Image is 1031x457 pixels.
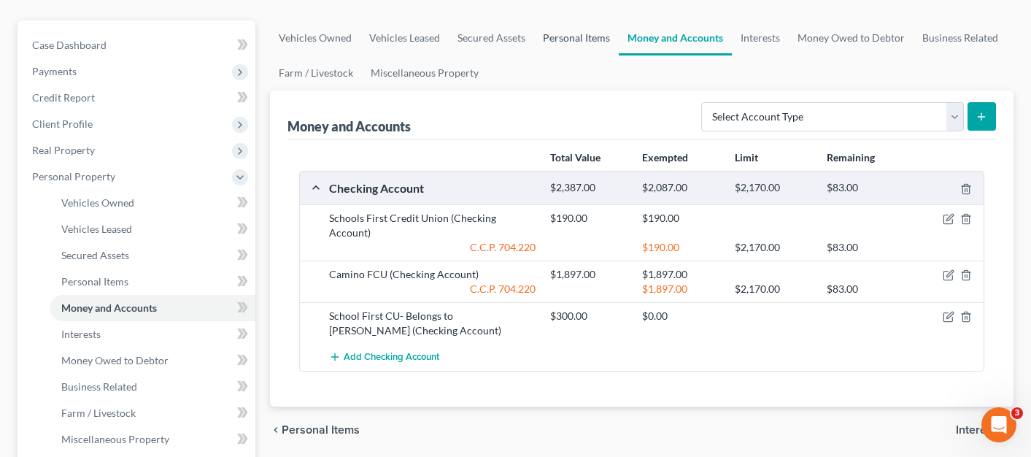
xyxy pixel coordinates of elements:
[956,424,1013,436] button: Interests chevron_right
[322,309,543,338] div: School First CU- Belongs to [PERSON_NAME] (Checking Account)
[322,211,543,240] div: Schools First Credit Union (Checking Account)
[732,20,789,55] a: Interests
[642,151,688,164] strong: Exempted
[50,190,255,216] a: Vehicles Owned
[635,181,727,195] div: $2,087.00
[635,211,727,226] div: $190.00
[61,196,134,209] span: Vehicles Owned
[61,223,132,235] span: Vehicles Leased
[322,282,543,296] div: C.C.P. 704.220
[449,20,534,55] a: Secured Assets
[360,20,449,55] a: Vehicles Leased
[543,267,635,282] div: $1,897.00
[32,65,77,77] span: Payments
[635,309,727,323] div: $0.00
[635,282,727,296] div: $1,897.00
[543,181,635,195] div: $2,387.00
[61,354,169,366] span: Money Owed to Debtor
[61,249,129,261] span: Secured Assets
[635,267,727,282] div: $1,897.00
[270,424,360,436] button: chevron_left Personal Items
[727,282,819,296] div: $2,170.00
[61,380,137,393] span: Business Related
[61,275,128,288] span: Personal Items
[61,407,136,419] span: Farm / Livestock
[32,170,115,183] span: Personal Property
[20,85,255,111] a: Credit Report
[50,216,255,242] a: Vehicles Leased
[827,151,875,164] strong: Remaining
[32,39,107,51] span: Case Dashboard
[362,55,487,91] a: Miscellaneous Property
[50,295,255,321] a: Money and Accounts
[329,344,439,371] button: Add Checking Account
[61,328,101,340] span: Interests
[61,302,157,314] span: Money and Accounts
[282,424,360,436] span: Personal Items
[32,144,95,156] span: Real Property
[735,151,758,164] strong: Limit
[619,20,732,55] a: Money and Accounts
[981,407,1016,442] iframe: Intercom live chat
[322,267,543,282] div: Camino FCU (Checking Account)
[50,321,255,347] a: Interests
[635,240,727,255] div: $190.00
[819,282,911,296] div: $83.00
[914,20,1007,55] a: Business Related
[50,269,255,295] a: Personal Items
[50,426,255,453] a: Miscellaneous Property
[270,55,362,91] a: Farm / Livestock
[727,181,819,195] div: $2,170.00
[322,240,543,255] div: C.C.P. 704.220
[270,20,360,55] a: Vehicles Owned
[543,211,635,226] div: $190.00
[50,400,255,426] a: Farm / Livestock
[550,151,601,164] strong: Total Value
[61,433,169,445] span: Miscellaneous Property
[32,118,93,130] span: Client Profile
[534,20,619,55] a: Personal Items
[270,424,282,436] i: chevron_left
[543,309,635,323] div: $300.00
[322,180,543,196] div: Checking Account
[789,20,914,55] a: Money Owed to Debtor
[727,240,819,255] div: $2,170.00
[50,374,255,400] a: Business Related
[1011,407,1023,419] span: 3
[32,91,95,104] span: Credit Report
[819,181,911,195] div: $83.00
[50,347,255,374] a: Money Owed to Debtor
[956,424,1002,436] span: Interests
[819,240,911,255] div: $83.00
[344,352,439,364] span: Add Checking Account
[287,118,411,135] div: Money and Accounts
[20,32,255,58] a: Case Dashboard
[50,242,255,269] a: Secured Assets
